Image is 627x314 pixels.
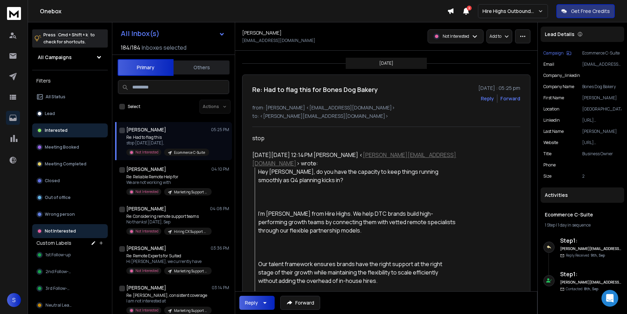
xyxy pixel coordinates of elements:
p: Re: Reliable Remote Help for [126,174,210,180]
p: Hire Highs Outbound Engine [482,8,538,15]
button: 2nd Follow-up [32,265,108,279]
p: Marketing Support - PH VA Employers (2) [174,190,207,195]
button: Reply [239,296,275,310]
p: Closed [45,178,60,184]
p: 05:25 PM [211,127,229,133]
p: Campaign [543,50,564,56]
h1: Ecommerce C-Suite [545,211,620,218]
p: Last Name [543,129,564,134]
h1: [PERSON_NAME] [126,126,166,133]
p: 2 [582,173,621,179]
p: Re: [PERSON_NAME], consistent coverage [126,293,210,298]
p: [DATE] : 05:25 pm [478,85,520,92]
p: website [543,140,558,145]
h1: Re: Had to flag this for Bones Dog Bakery [252,85,378,94]
button: Wrong person [32,207,108,221]
p: Not Interested [135,189,158,194]
p: [PERSON_NAME] [582,129,621,134]
h1: [PERSON_NAME] [126,284,166,291]
div: Reply [245,299,258,306]
p: Not Interested [135,308,158,313]
button: 3rd Follow-up [32,281,108,295]
span: 1 day in sequence [558,222,591,228]
button: Out of office [32,191,108,205]
h3: Filters [32,76,108,86]
p: 03:14 PM [212,285,229,291]
p: company_linkedin [543,73,580,78]
p: Get Free Credits [571,8,610,15]
p: linkedin [543,117,560,123]
p: We are not working with [126,180,210,185]
p: Not Interested [45,228,76,234]
p: Re: Remote Experts for Suited [126,253,210,259]
span: 1st Follow-up [45,252,71,258]
h6: Step 1 : [560,236,621,245]
p: Re: Had to flag this [126,135,209,140]
button: Interested [32,123,108,137]
p: Meeting Completed [45,161,86,167]
p: Business Owner [582,151,621,157]
p: [GEOGRAPHIC_DATA] [582,106,621,112]
span: 2nd Follow-up [45,269,74,274]
p: 04:10 PM [211,166,229,172]
p: [EMAIL_ADDRESS][DOMAIN_NAME] [242,38,315,43]
p: Meeting Booked [45,144,79,150]
h1: All Campaigns [38,54,72,61]
span: 1 Step [545,222,555,228]
button: Get Free Credits [556,4,615,18]
p: title [543,151,551,157]
h3: Custom Labels [36,240,71,247]
p: Phone [543,162,556,168]
p: Size [543,173,551,179]
h1: [PERSON_NAME] [126,166,166,173]
p: First Name [543,95,564,101]
button: Primary [118,59,174,76]
button: Reply [481,95,494,102]
p: I am not interested at [126,298,210,304]
button: Forward [280,296,320,310]
p: Lead Details [545,31,575,38]
button: 1st Follow-up [32,248,108,262]
div: stop [252,134,457,142]
p: to: <[PERSON_NAME][EMAIL_ADDRESS][DOMAIN_NAME]> [252,113,520,120]
p: [URL][DOMAIN_NAME][PERSON_NAME] [582,117,621,123]
p: 03:36 PM [211,245,229,251]
span: 2 [467,6,472,10]
img: logo [7,7,21,20]
p: [EMAIL_ADDRESS][DOMAIN_NAME] [582,62,621,67]
h1: [PERSON_NAME] [242,29,282,36]
p: Add to [489,34,501,39]
p: All Status [45,94,65,100]
button: All Status [32,90,108,104]
p: Hiring CX Support and BDR [174,229,207,234]
p: Company Name [543,84,574,90]
p: Out of office [45,195,71,200]
button: All Campaigns [32,50,108,64]
p: 04:08 PM [210,206,229,212]
p: Wrong person [45,212,75,217]
div: | [545,222,620,228]
span: 8th, Sep [584,286,598,291]
span: Neutral Leads [45,302,74,308]
p: Ecommerce C-Suite [582,50,621,56]
button: Meeting Completed [32,157,108,171]
p: Not Interested [135,268,158,273]
p: Bones Dog Bakery [582,84,621,90]
p: Press to check for shortcuts. [43,31,95,45]
div: [DATE][DATE] 12:14 PM [PERSON_NAME] < > wrote: [252,151,457,167]
p: Marketing Support - PH VA Employers (2) [174,308,207,313]
p: Contacted [566,286,598,292]
div: Forward [500,95,520,102]
div: Open Intercom Messenger [601,290,618,307]
button: S [7,293,21,307]
p: location [543,106,559,112]
button: Closed [32,174,108,188]
p: Hi [PERSON_NAME], we currently have [126,259,210,264]
p: from: [PERSON_NAME] <[EMAIL_ADDRESS][DOMAIN_NAME]> [252,104,520,111]
label: Select [128,104,140,109]
p: [DATE] [379,60,393,66]
p: Reply Received [566,253,605,258]
p: Ecommerce C-Suite [174,150,205,155]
